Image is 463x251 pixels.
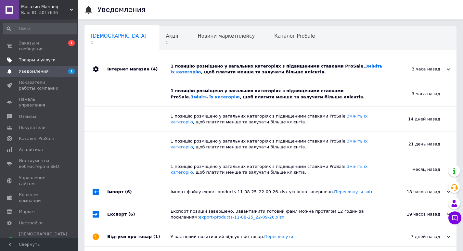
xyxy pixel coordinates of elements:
span: Аналитика [19,147,43,153]
span: Панель управления [19,96,60,108]
div: 3 часа назад [375,82,457,106]
span: Настройки [19,220,43,226]
span: (6) [128,212,135,217]
div: 1 позицію розміщено у загальних категоріях з підвищеними ставками ProSale. , щоб платити менше та... [171,113,375,125]
div: У вас новий позитивний відгук про товар. [171,234,385,240]
div: Імпорт [107,182,171,202]
span: 1 [91,40,147,45]
a: export-products-11-08-25_22-09-26.xlsx [199,215,284,220]
div: 7 дней назад [385,234,450,240]
div: Експорт [107,202,171,227]
span: Маркет [19,209,35,215]
span: (6) [125,189,132,194]
div: 21 день назад [375,132,457,157]
span: (1) [153,234,160,239]
div: месяц назад [375,157,457,182]
a: Змініть їх категорію [190,94,239,99]
span: (4) [151,67,158,71]
span: Управление сайтом [19,175,60,187]
div: 19 часов назад [385,211,450,217]
span: [DEMOGRAPHIC_DATA] [91,33,147,39]
h1: Уведомления [97,6,146,14]
div: 3 часа назад [385,66,450,72]
div: 1 позицію розміщено у загальних категоріях з підвищеними ставками ProSale. , щоб платити менше та... [171,63,385,75]
span: Товары и услуги [19,57,56,63]
span: Покупатели [19,125,45,131]
div: Імпорт файлу export-products-11-08-25_22-09-26.xlsx успішно завершено. [171,189,385,195]
span: Заказы и сообщения [19,40,60,52]
div: 18 часов назад [385,189,450,195]
span: [DEMOGRAPHIC_DATA] и счета [19,231,67,249]
div: 1 позицію розміщено у загальних категоріях з підвищеними ставками ProSale. , щоб платити менше та... [171,88,375,100]
div: 14 дней назад [375,107,457,132]
span: Уведомления [19,69,48,74]
span: Каталог ProSale [19,136,54,142]
a: Змініть їх категорію [171,114,368,124]
div: Відгуки про товар [107,227,171,246]
span: Отзывы [19,114,36,119]
div: 1 позицію розміщено у загальних категоріях з підвищеними ставками ProSale. , щоб платити менше та... [171,164,375,175]
input: Поиск [3,23,77,34]
span: Акції [166,33,178,39]
div: Експорт позицій завершено. Завантажити готовий файл можна протягом 12 годин за посиланням: [171,208,385,220]
span: Каталог ProSale [274,33,315,39]
span: 1 [166,40,178,45]
span: Магазин Marineq [21,4,70,10]
a: Переглянути звіт [334,189,373,194]
span: Инструменты вебмастера и SEO [19,158,60,169]
div: Інтернет магазин [107,57,171,82]
button: Чат с покупателем [448,211,461,224]
a: Змініть їх категорію [171,164,368,175]
span: Показатели работы компании [19,80,60,91]
div: 1 позицію розміщено у загальних категоріях з підвищеними ставками ProSale. , щоб платити менше та... [171,138,375,150]
a: Переглянути [264,234,293,239]
span: Новини маркетплейсу [198,33,255,39]
span: 1 [68,69,75,74]
span: Кошелек компании [19,192,60,204]
div: Ваш ID: 3017646 [21,10,78,16]
span: 1 [68,40,75,46]
a: Змініть їх категорію [171,139,368,149]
